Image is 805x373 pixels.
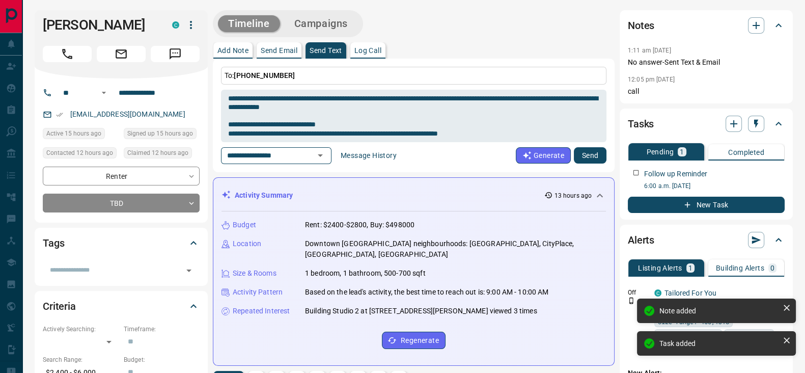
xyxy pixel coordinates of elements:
[233,287,283,298] p: Activity Pattern
[628,86,785,97] p: call
[46,148,113,158] span: Contacted 12 hours ago
[233,220,256,230] p: Budget
[716,264,764,272] p: Building Alerts
[43,235,64,251] h2: Tags
[638,264,682,272] p: Listing Alerts
[305,220,414,230] p: Rent: $2400-$2800, Buy: $498000
[728,149,764,156] p: Completed
[644,169,707,179] p: Follow up Reminder
[354,47,381,54] p: Log Call
[305,238,606,260] p: Downtown [GEOGRAPHIC_DATA] neighbourhoods: [GEOGRAPHIC_DATA], CityPlace, [GEOGRAPHIC_DATA], [GEOG...
[628,232,654,248] h2: Alerts
[310,47,342,54] p: Send Text
[124,325,200,334] p: Timeframe:
[43,147,119,162] div: Tue Oct 14 2025
[221,67,606,85] p: To:
[628,47,671,54] p: 1:11 am [DATE]
[233,268,276,279] p: Size & Rooms
[124,128,200,142] div: Tue Oct 14 2025
[127,128,193,139] span: Signed up 15 hours ago
[313,148,327,163] button: Open
[628,228,785,252] div: Alerts
[221,186,606,205] div: Activity Summary13 hours ago
[233,238,261,249] p: Location
[305,306,537,316] p: Building Studio 2 at [STREET_ADDRESS][PERSON_NAME] viewed 3 times
[659,307,779,315] div: Note added
[218,15,280,32] button: Timeline
[628,112,785,136] div: Tasks
[124,147,200,162] div: Tue Oct 14 2025
[235,190,293,201] p: Activity Summary
[664,289,716,297] a: Tailored For You
[46,128,101,139] span: Active 15 hours ago
[43,194,200,212] div: TBD
[554,191,592,200] p: 13 hours ago
[335,147,403,164] button: Message History
[127,148,188,158] span: Claimed 12 hours ago
[43,298,76,314] h2: Criteria
[628,197,785,213] button: New Task
[182,263,196,278] button: Open
[43,325,119,334] p: Actively Searching:
[284,15,358,32] button: Campaigns
[628,17,654,34] h2: Notes
[217,47,248,54] p: Add Note
[43,355,119,364] p: Search Range:
[305,268,426,279] p: 1 bedroom, 1 bathroom, 500-700 sqft
[43,167,200,185] div: Renter
[70,110,185,118] a: [EMAIL_ADDRESS][DOMAIN_NAME]
[261,47,297,54] p: Send Email
[659,339,779,348] div: Task added
[628,116,654,132] h2: Tasks
[305,287,548,298] p: Based on the lead's activity, the best time to reach out is: 9:00 AM - 10:00 AM
[382,332,446,349] button: Regenerate
[680,148,684,155] p: 1
[43,231,200,255] div: Tags
[98,87,110,99] button: Open
[97,46,146,62] span: Email
[646,148,674,155] p: Pending
[234,71,295,79] span: [PHONE_NUMBER]
[43,46,92,62] span: Call
[151,46,200,62] span: Message
[628,288,648,297] p: Off
[628,57,785,68] p: No answer-Sent Text & Email
[516,147,571,164] button: Generate
[233,306,290,316] p: Repeated Interest
[43,294,200,318] div: Criteria
[688,264,692,272] p: 1
[43,128,119,142] div: Tue Oct 14 2025
[124,355,200,364] p: Budget:
[628,76,675,83] p: 12:05 pm [DATE]
[628,297,635,304] svg: Push Notification Only
[574,147,606,164] button: Send
[56,111,63,118] svg: Email Verified
[628,13,785,38] div: Notes
[172,21,179,29] div: condos.ca
[43,17,157,33] h1: [PERSON_NAME]
[644,181,785,191] p: 6:00 a.m. [DATE]
[654,289,661,297] div: condos.ca
[770,264,774,272] p: 0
